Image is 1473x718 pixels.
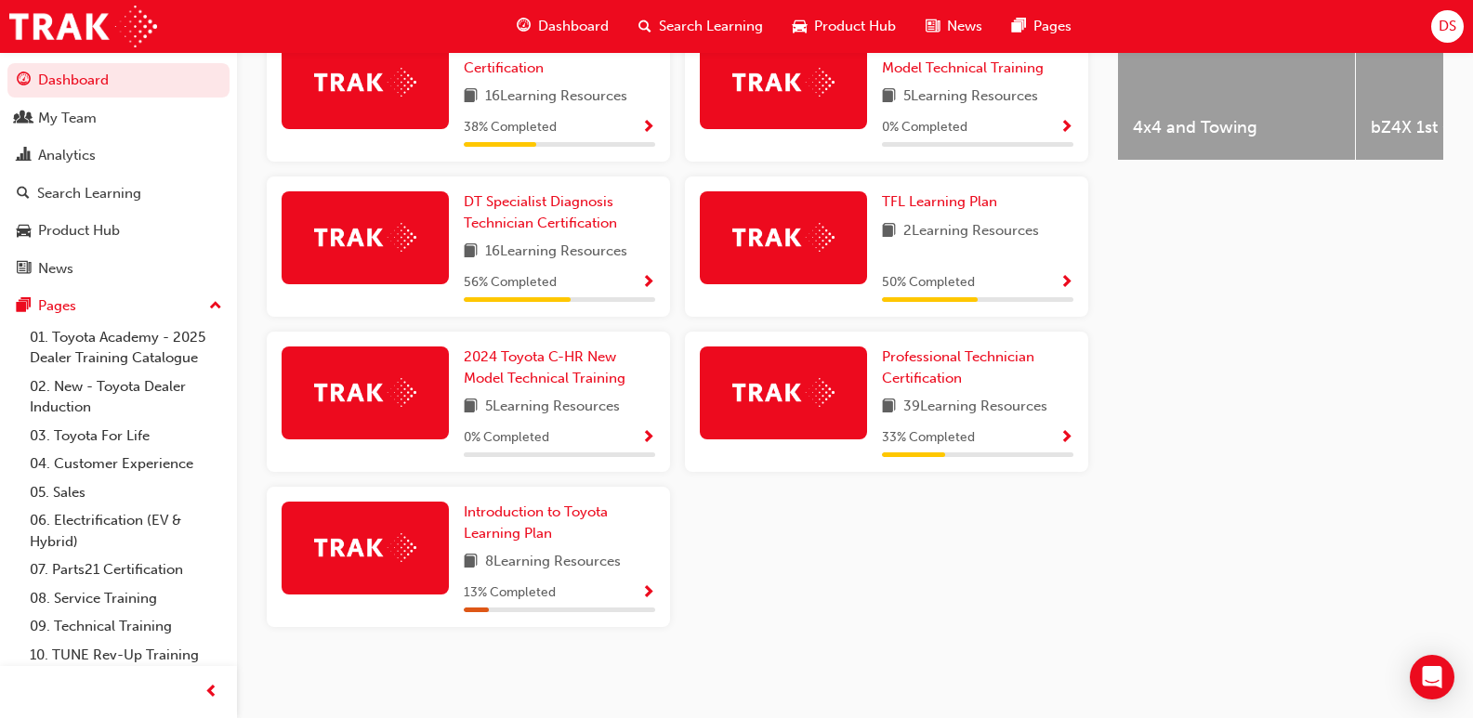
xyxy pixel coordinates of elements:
a: TFL Learning Plan [882,191,1005,213]
div: Open Intercom Messenger [1410,655,1454,699]
span: Dashboard [538,16,609,37]
a: 2024 [PERSON_NAME] New Model Technical Training [882,36,1073,78]
span: search-icon [638,15,651,38]
img: Trak [732,223,835,252]
a: news-iconNews [911,7,997,46]
span: 16 Learning Resources [485,85,627,109]
span: pages-icon [17,298,31,315]
span: 38 % Completed [464,117,557,138]
div: Search Learning [37,183,141,204]
span: Show Progress [641,585,655,602]
span: Show Progress [1059,120,1073,137]
a: Product Hub [7,214,230,248]
span: Service Technician Certification [464,38,584,76]
span: DT Specialist Diagnosis Technician Certification [464,193,617,231]
a: Service Technician Certification [464,36,655,78]
a: search-iconSearch Learning [624,7,778,46]
a: pages-iconPages [997,7,1086,46]
a: 07. Parts21 Certification [22,555,230,584]
img: Trak [314,223,416,252]
span: book-icon [464,551,478,574]
img: Trak [314,533,416,562]
span: news-icon [926,15,940,38]
a: Introduction to Toyota Learning Plan [464,502,655,543]
a: 02. New - Toyota Dealer Induction [22,372,230,422]
span: people-icon [17,111,31,127]
a: 05. Sales [22,478,230,507]
span: book-icon [882,220,896,243]
span: guage-icon [517,15,531,38]
span: News [947,16,982,37]
span: prev-icon [204,681,218,704]
button: Show Progress [641,581,655,605]
span: DS [1439,16,1456,37]
a: guage-iconDashboard [502,7,624,46]
span: Show Progress [641,275,655,292]
span: book-icon [882,85,896,109]
img: Trak [732,378,835,407]
span: book-icon [464,241,478,264]
button: Show Progress [641,271,655,294]
span: Show Progress [641,120,655,137]
span: chart-icon [17,148,31,164]
button: Show Progress [1059,271,1073,294]
span: car-icon [793,15,807,38]
span: 2024 [PERSON_NAME] New Model Technical Training [882,38,1063,76]
span: 39 Learning Resources [903,396,1047,419]
a: Dashboard [7,63,230,98]
img: Trak [314,378,416,407]
span: 2 Learning Resources [903,220,1039,243]
a: Search Learning [7,176,230,211]
span: guage-icon [17,72,31,89]
a: Trak [9,6,157,47]
a: 06. Electrification (EV & Hybrid) [22,506,230,555]
div: Pages [38,295,76,317]
span: 5 Learning Resources [903,85,1038,109]
span: Show Progress [641,430,655,447]
span: up-icon [209,294,222,319]
span: 56 % Completed [464,272,557,294]
span: 33 % Completed [882,427,975,449]
span: Show Progress [1059,430,1073,447]
span: 50 % Completed [882,272,975,294]
span: book-icon [464,85,478,109]
span: 8 Learning Resources [485,551,621,574]
button: DashboardMy TeamAnalyticsSearch LearningProduct HubNews [7,59,230,289]
a: Professional Technician Certification [882,346,1073,388]
div: Product Hub [38,220,120,242]
a: 2024 Toyota C-HR New Model Technical Training [464,346,655,388]
button: Pages [7,289,230,323]
img: Trak [314,68,416,97]
a: News [7,252,230,286]
button: Show Progress [641,426,655,450]
span: Product Hub [814,16,896,37]
a: 09. Technical Training [22,612,230,641]
span: Introduction to Toyota Learning Plan [464,503,608,542]
span: Professional Technician Certification [882,348,1034,386]
div: My Team [38,108,97,129]
a: 10. TUNE Rev-Up Training [22,641,230,670]
span: 5 Learning Resources [485,396,620,419]
span: 13 % Completed [464,582,556,604]
span: book-icon [464,396,478,419]
a: DT Specialist Diagnosis Technician Certification [464,191,655,233]
a: Analytics [7,138,230,173]
span: 2024 Toyota C-HR New Model Technical Training [464,348,625,386]
span: car-icon [17,223,31,240]
a: 08. Service Training [22,584,230,613]
a: My Team [7,101,230,136]
span: Pages [1033,16,1072,37]
span: 16 Learning Resources [485,241,627,264]
a: 04. Customer Experience [22,450,230,478]
button: Show Progress [641,116,655,139]
span: 4x4 and Towing [1133,117,1340,138]
span: 0 % Completed [464,427,549,449]
a: car-iconProduct Hub [778,7,911,46]
span: news-icon [17,261,31,278]
div: News [38,258,73,280]
span: search-icon [17,186,30,202]
span: pages-icon [1012,15,1026,38]
button: Show Progress [1059,426,1073,450]
button: DS [1431,10,1464,43]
